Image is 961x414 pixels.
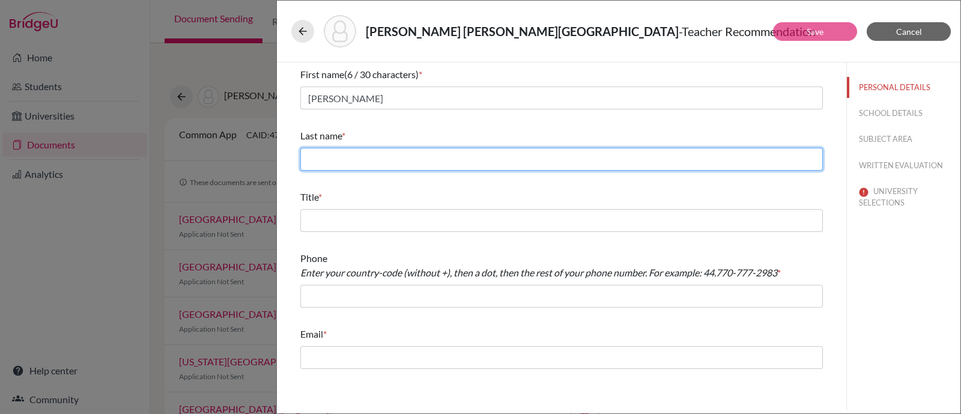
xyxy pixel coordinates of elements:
[300,130,342,141] span: Last name
[300,191,318,202] span: Title
[300,252,777,278] span: Phone
[344,68,419,80] span: (6 / 30 characters)
[847,103,960,124] button: SCHOOL DETAILS
[847,129,960,150] button: SUBJECT AREA
[847,77,960,98] button: PERSONAL DETAILS
[300,328,323,339] span: Email
[300,68,344,80] span: First name
[679,24,816,38] span: - Teacher Recommendation
[847,155,960,176] button: WRITTEN EVALUATION
[859,187,869,197] img: error-544570611efd0a2d1de9.svg
[300,267,777,278] i: Enter your country-code (without +), then a dot, then the rest of your phone number. For example:...
[847,181,960,213] button: UNIVERSITY SELECTIONS
[366,24,679,38] strong: [PERSON_NAME] [PERSON_NAME][GEOGRAPHIC_DATA]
